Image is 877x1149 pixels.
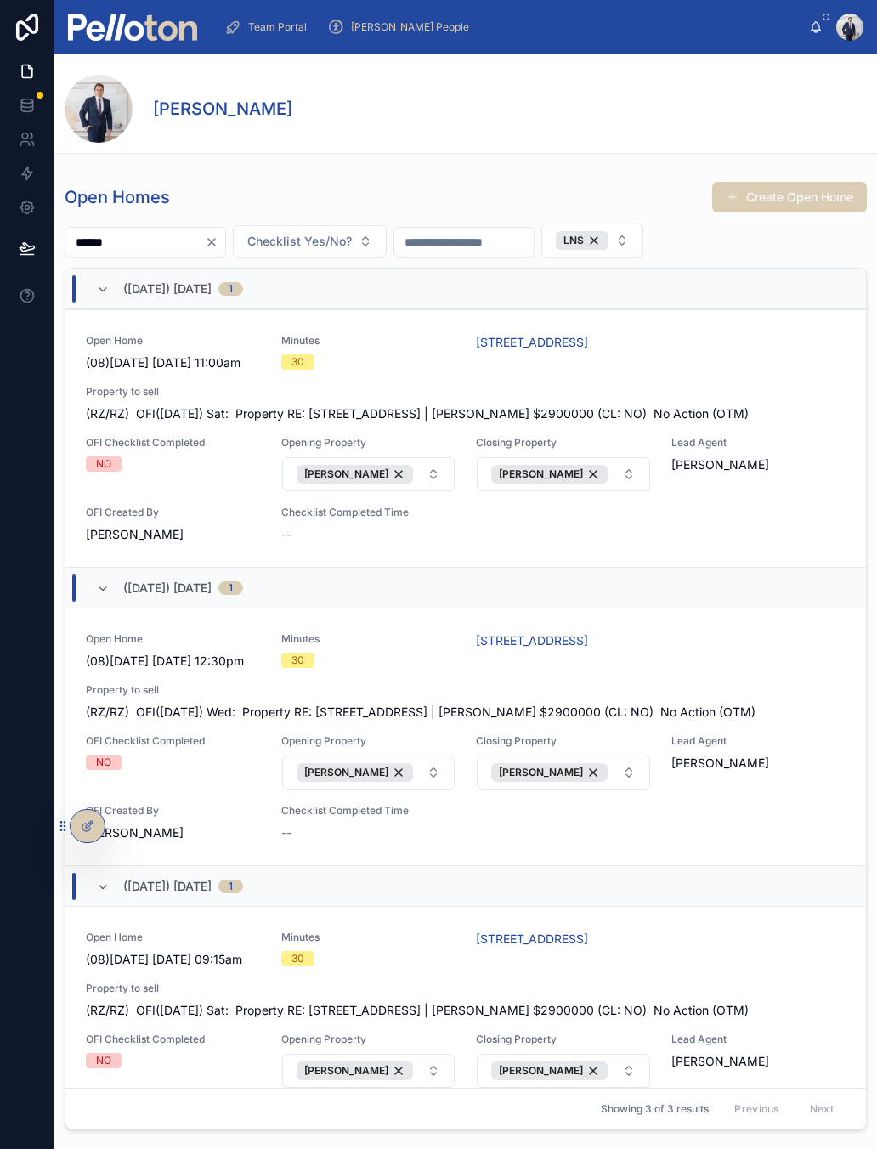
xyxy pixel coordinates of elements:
div: NO [96,755,111,770]
span: Opening Property [281,734,456,748]
span: Closing Property [476,1033,651,1046]
span: Property to sell [86,385,846,399]
div: 1 [229,581,233,595]
span: Closing Property [476,734,651,748]
div: scrollable content [211,8,809,46]
div: 30 [291,354,304,370]
span: -- [281,824,291,841]
div: 1 [229,880,233,893]
button: Select Button [282,457,455,491]
span: (08)[DATE] [DATE] 11:00am [86,354,261,371]
span: OFI Created By [86,506,261,519]
button: Select Button [282,1054,455,1088]
span: OFI Checklist Completed [86,1033,261,1046]
div: 1 [229,282,233,296]
button: Unselect 222 [491,763,608,782]
span: Open Home [86,334,261,348]
a: Open Home(08)[DATE] [DATE] 11:00amMinutes30[STREET_ADDRESS]Property to sell(RZ/RZ) OFI([DATE]) Sa... [65,309,866,567]
span: Property to sell [86,982,846,995]
span: [PERSON_NAME] [86,526,184,543]
a: Team Portal [219,12,319,42]
span: ([DATE]) [DATE] [123,580,212,597]
span: Minutes [281,632,456,646]
span: Lead Agent [671,734,846,748]
button: Select Button [282,756,455,790]
span: Minutes [281,334,456,348]
span: [PERSON_NAME] [671,456,769,473]
span: OFI Checklist Completed [86,436,261,450]
span: Team Portal [248,20,307,34]
span: Lead Agent [671,1033,846,1046]
span: (RZ/RZ) OFI([DATE]) Wed: Property RE: [STREET_ADDRESS] | [PERSON_NAME] $2900000 (CL: NO) No Actio... [86,704,846,721]
button: Unselect 222 [491,1061,608,1080]
span: Property to sell [86,683,846,697]
span: ([DATE]) [DATE] [123,280,212,297]
button: Unselect 222 [491,465,608,484]
div: 30 [291,951,304,966]
span: (RZ/RZ) OFI([DATE]) Sat: Property RE: [STREET_ADDRESS] | [PERSON_NAME] $2900000 (CL: NO) No Actio... [86,405,846,422]
button: Unselect 222 [297,1061,413,1080]
a: [STREET_ADDRESS] [476,334,588,351]
span: Checklist Yes/No? [247,233,352,250]
img: App logo [68,14,197,41]
button: Create Open Home [712,182,867,212]
button: Clear [205,235,225,249]
span: [PERSON_NAME] [304,766,388,779]
button: Select Button [477,457,650,491]
span: [PERSON_NAME] [499,766,583,779]
span: [PERSON_NAME] [304,467,388,481]
span: Open Home [86,632,261,646]
span: (RZ/RZ) OFI([DATE]) Sat: Property RE: [STREET_ADDRESS] | [PERSON_NAME] $2900000 (CL: NO) No Actio... [86,1002,846,1019]
span: ([DATE]) [DATE] [123,878,212,895]
span: Showing 3 of 3 results [601,1102,709,1116]
span: Lead Agent [671,436,846,450]
button: Select Button [477,1054,650,1088]
div: NO [96,456,111,472]
span: (08)[DATE] [DATE] 12:30pm [86,653,261,670]
span: [PERSON_NAME] [671,1053,769,1070]
a: Open Home(08)[DATE] [DATE] 12:30pmMinutes30[STREET_ADDRESS]Property to sell(RZ/RZ) OFI([DATE]) We... [65,608,866,865]
a: [STREET_ADDRESS] [476,931,588,948]
div: NO [96,1053,111,1068]
button: Select Button [541,224,643,258]
span: [PERSON_NAME] [499,467,583,481]
div: LNS [556,231,608,250]
button: Select Button [477,756,650,790]
span: Open Home [86,931,261,944]
h1: Open Homes [65,185,170,209]
span: OFI Checklist Completed [86,734,261,748]
a: [PERSON_NAME] People [322,12,481,42]
span: -- [281,526,291,543]
a: [STREET_ADDRESS] [476,632,588,649]
span: (08)[DATE] [DATE] 09:15am [86,951,261,968]
span: [PERSON_NAME] [86,824,184,841]
span: [PERSON_NAME] [499,1064,583,1078]
span: OFI Created By [86,804,261,818]
span: [PERSON_NAME] People [351,20,469,34]
span: Closing Property [476,436,651,450]
h1: [PERSON_NAME] [153,97,292,121]
button: Select Button [233,225,387,258]
div: 30 [291,653,304,668]
button: Unselect LNS [556,231,608,250]
span: Checklist Completed Time [281,506,456,519]
span: [PERSON_NAME] [304,1064,388,1078]
span: Opening Property [281,436,456,450]
span: Checklist Completed Time [281,804,456,818]
button: Unselect 222 [297,763,413,782]
button: Unselect 222 [297,465,413,484]
span: Opening Property [281,1033,456,1046]
span: [PERSON_NAME] [671,755,769,772]
span: Minutes [281,931,456,944]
